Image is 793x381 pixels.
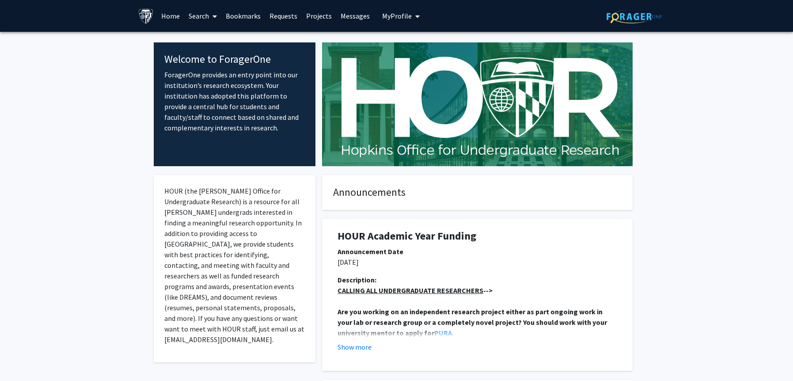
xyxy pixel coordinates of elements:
[322,42,633,166] img: Cover Image
[138,8,154,24] img: Johns Hopkins University Logo
[607,10,662,23] img: ForagerOne Logo
[338,230,617,243] h1: HOUR Academic Year Funding
[265,0,302,31] a: Requests
[184,0,221,31] a: Search
[302,0,336,31] a: Projects
[336,0,374,31] a: Messages
[338,286,493,295] strong: -->
[338,306,617,338] p: .
[338,307,608,337] strong: Are you working on an independent research project either as part ongoing work in your lab or res...
[164,69,305,133] p: ForagerOne provides an entry point into our institution’s research ecosystem. Your institution ha...
[164,53,305,66] h4: Welcome to ForagerOne
[338,257,617,267] p: [DATE]
[434,328,452,337] a: PURA
[157,0,184,31] a: Home
[382,11,412,20] span: My Profile
[338,342,372,352] button: Show more
[164,186,305,345] p: HOUR (the [PERSON_NAME] Office for Undergraduate Research) is a resource for all [PERSON_NAME] un...
[333,186,622,199] h4: Announcements
[221,0,265,31] a: Bookmarks
[338,274,617,285] div: Description:
[338,286,483,295] u: CALLING ALL UNDERGRADUATE RESEARCHERS
[7,341,38,374] iframe: Chat
[338,246,617,257] div: Announcement Date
